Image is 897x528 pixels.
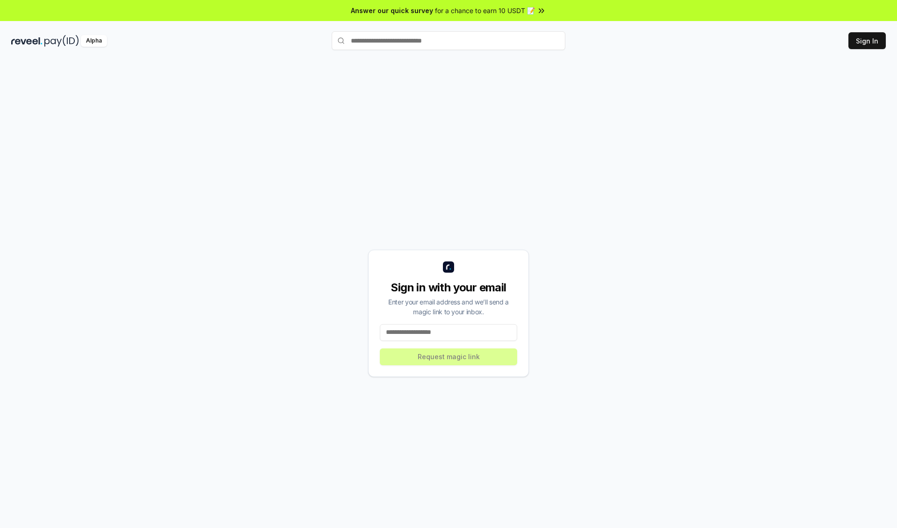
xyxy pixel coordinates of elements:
img: logo_small [443,261,454,273]
img: reveel_dark [11,35,43,47]
div: Sign in with your email [380,280,517,295]
span: for a chance to earn 10 USDT 📝 [435,6,535,15]
div: Alpha [81,35,107,47]
button: Sign In [848,32,886,49]
div: Enter your email address and we’ll send a magic link to your inbox. [380,297,517,317]
span: Answer our quick survey [351,6,433,15]
img: pay_id [44,35,79,47]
